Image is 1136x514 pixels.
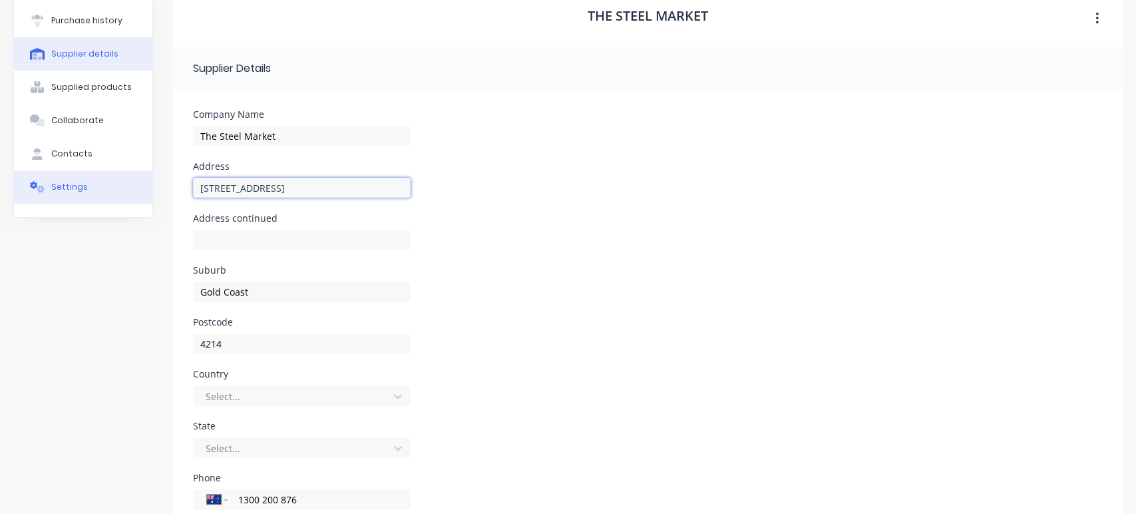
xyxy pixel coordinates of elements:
[193,266,411,275] div: Suburb
[193,61,271,77] div: Supplier Details
[14,71,152,104] button: Supplied products
[51,48,118,60] div: Supplier details
[14,170,152,204] button: Settings
[193,318,411,327] div: Postcode
[193,421,411,431] div: State
[14,4,152,37] button: Purchase history
[193,162,411,171] div: Address
[51,181,88,193] div: Settings
[193,110,411,119] div: Company Name
[193,473,411,483] div: Phone
[14,104,152,137] button: Collaborate
[14,137,152,170] button: Contacts
[51,148,93,160] div: Contacts
[51,15,122,27] div: Purchase history
[14,37,152,71] button: Supplier details
[588,8,708,24] h1: The Steel Market
[51,115,104,127] div: Collaborate
[193,370,411,379] div: Country
[193,214,411,223] div: Address continued
[51,81,132,93] div: Supplied products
